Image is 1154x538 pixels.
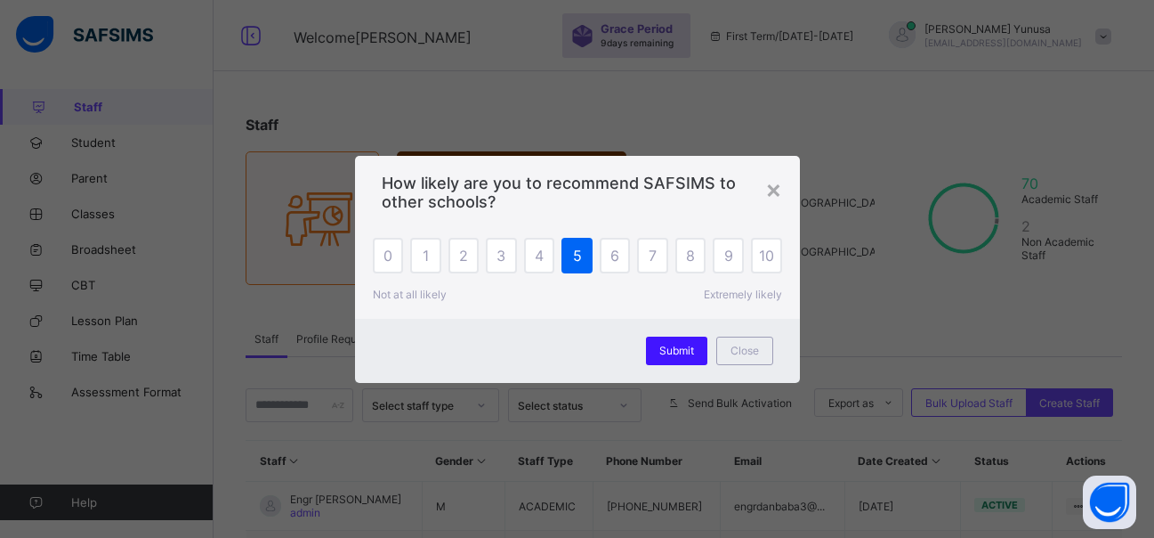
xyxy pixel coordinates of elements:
span: 3 [496,247,505,265]
span: How likely are you to recommend SAFSIMS to other schools? [382,174,773,211]
div: × [765,174,782,204]
span: 6 [610,247,619,265]
span: Close [730,344,759,357]
span: 4 [535,247,544,265]
span: Submit [659,344,694,357]
span: 5 [573,247,582,265]
span: Not at all likely [373,288,447,301]
button: Open asap [1083,476,1136,529]
span: 7 [649,247,657,265]
span: 9 [724,247,733,265]
span: Extremely likely [704,288,782,301]
span: 10 [759,247,774,265]
div: 0 [373,238,404,273]
span: 8 [686,247,695,265]
span: 2 [459,247,468,265]
span: 1 [423,247,429,265]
